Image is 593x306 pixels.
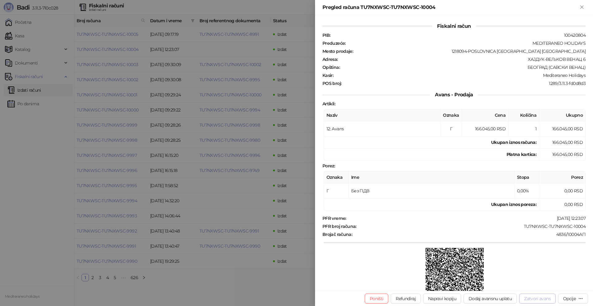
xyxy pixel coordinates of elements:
strong: Adresa : [322,57,338,62]
th: Porez [539,171,586,183]
td: 166.045,00 RSD [462,121,508,136]
button: Zatvori [578,4,586,11]
button: Refundiraj [391,294,421,304]
div: Mediteraneo Holidays [334,73,586,78]
strong: Mesto prodaje : [322,48,353,54]
div: 1218094-POSLOVNICA [GEOGRAPHIC_DATA] [GEOGRAPHIC_DATA] [354,48,586,54]
div: БЕОГРАД (САВСКИ ВЕНАЦ) [340,65,586,70]
button: Napravi kopiju [423,294,461,304]
button: Dodaj avansnu uplatu [464,294,517,304]
td: Без ПДВ [349,183,515,199]
button: Zatvori avans [519,294,556,304]
th: Ukupno [539,109,586,121]
strong: Brojač računa : [322,232,352,237]
td: 166.045,00 RSD [539,136,586,149]
th: Cena [462,109,508,121]
strong: POS broj : [322,81,341,86]
div: ХАЈДУК-ВЕЉКОВ ВЕНАЦ 6 [339,57,586,62]
td: 166.045,00 RSD [539,121,586,136]
strong: Preduzeće : [322,40,346,46]
div: 4836/10004АП [353,232,586,237]
span: Fiskalni račun [432,23,476,29]
div: Pregled računa TU7NXWSC-TU7NXWSC-10004 [322,4,578,11]
strong: Opština : [322,65,340,70]
div: TU7NXWSC-TU7NXWSC-10004 [357,224,586,229]
strong: PFR vreme : [322,216,346,221]
button: Opcije [558,294,588,304]
td: Г [324,183,349,199]
th: Stopa [515,171,539,183]
strong: Kasir : [322,73,333,78]
strong: Ukupan iznos računa : [491,140,536,145]
div: MEDITERANEO HOLIDAYS [346,40,586,46]
div: Opcije [563,296,576,301]
th: Oznaka [324,171,349,183]
td: 166.045,00 RSD [539,149,586,161]
strong: Artikli : [322,101,335,107]
div: [DATE] 12:23:07 [347,216,586,221]
td: 12: Avans [324,121,440,136]
strong: Porez : [322,163,335,169]
th: Naziv [324,109,440,121]
button: Poništi [365,294,389,304]
th: Oznaka [440,109,462,121]
td: 1 [508,121,539,136]
div: 100420804 [331,32,586,38]
strong: Platna kartica : [507,152,536,157]
th: Količina [508,109,539,121]
strong: PIB : [322,32,330,38]
td: Г [440,121,462,136]
td: 0,00% [515,183,539,199]
span: Napravi kopiju [428,296,456,301]
strong: PFR broj računa : [322,224,356,229]
strong: Ukupan iznos poreza: [491,202,536,207]
div: 1289/3.11.3-fd0d8d3 [342,81,586,86]
th: Ime [349,171,515,183]
td: 0,00 RSD [539,183,586,199]
td: 0,00 RSD [539,199,586,211]
span: Avans - Prodaja [430,92,478,98]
